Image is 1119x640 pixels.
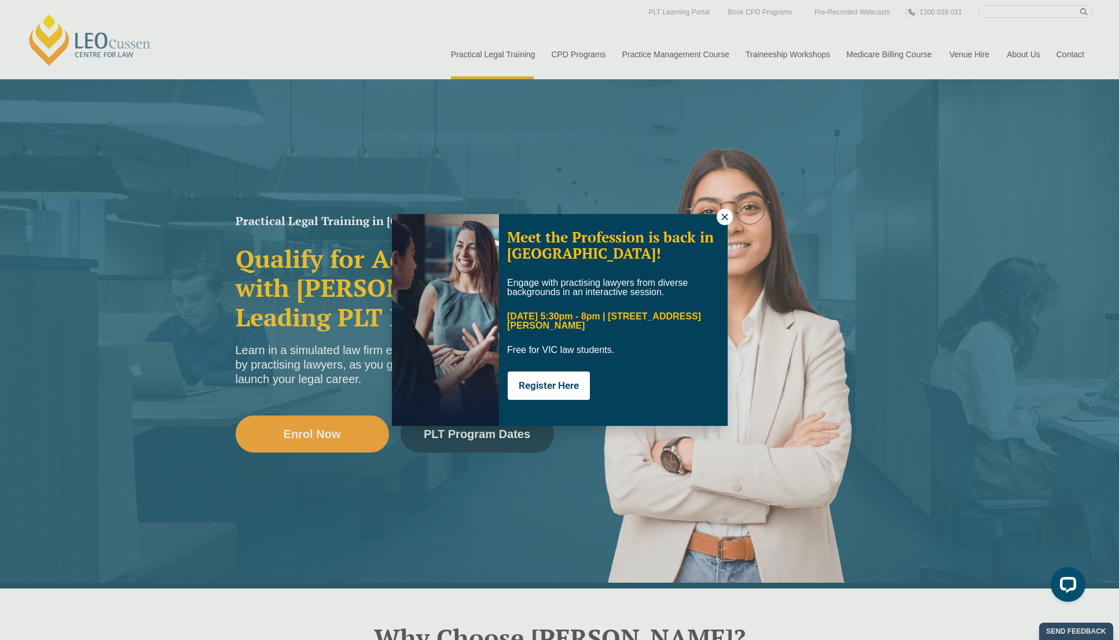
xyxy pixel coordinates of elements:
[507,345,614,355] span: Free for VIC law students.
[717,209,733,225] button: Close
[507,227,714,263] span: Meet the Profession is back in [GEOGRAPHIC_DATA]!
[1041,562,1090,611] iframe: LiveChat chat widget
[508,372,590,400] button: Register Here
[507,311,701,330] span: [DATE] 5:30pm - 8pm | [STREET_ADDRESS][PERSON_NAME]
[507,278,688,297] span: Engage with practising lawyers from diverse backgrounds in an interactive session.
[392,214,500,426] img: Soph-popup.JPG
